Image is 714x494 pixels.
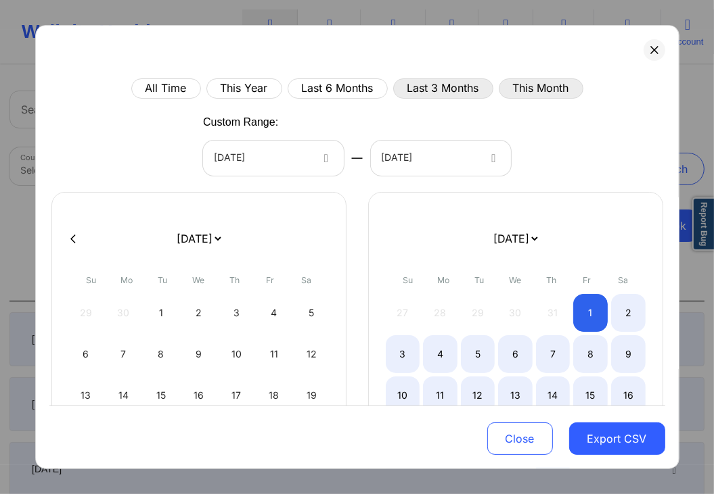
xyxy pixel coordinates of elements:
[386,376,420,414] div: Sun Aug 10 2025
[144,335,179,373] div: Tue Jul 08 2025
[386,335,420,373] div: Sun Aug 03 2025
[573,335,608,373] div: Fri Aug 08 2025
[294,294,329,332] div: Sat Jul 05 2025
[267,275,275,285] abbr: Friday
[583,275,592,285] abbr: Friday
[510,275,522,285] abbr: Wednesday
[294,335,329,373] div: Sat Jul 12 2025
[382,141,478,176] div: [DATE]
[121,275,133,285] abbr: Monday
[214,141,310,176] div: [DATE]
[461,335,495,373] div: Tue Aug 05 2025
[193,275,205,285] abbr: Wednesday
[499,78,583,99] button: This Month
[256,294,291,332] div: Fri Jul 04 2025
[475,275,485,285] abbr: Tuesday
[536,335,571,373] div: Thu Aug 07 2025
[69,376,104,414] div: Sun Jul 13 2025
[573,294,608,332] div: Fri Aug 01 2025
[229,275,240,285] abbr: Thursday
[86,275,96,285] abbr: Sunday
[546,275,556,285] abbr: Thursday
[219,335,254,373] div: Thu Jul 10 2025
[181,376,216,414] div: Wed Jul 16 2025
[181,335,216,373] div: Wed Jul 09 2025
[256,335,291,373] div: Fri Jul 11 2025
[106,376,141,414] div: Mon Jul 14 2025
[611,294,646,332] div: Sat Aug 02 2025
[423,335,458,373] div: Mon Aug 04 2025
[611,376,646,414] div: Sat Aug 16 2025
[131,78,201,99] button: All Time
[144,294,179,332] div: Tue Jul 01 2025
[181,294,216,332] div: Wed Jul 02 2025
[288,78,388,99] button: Last 6 Months
[403,275,413,285] abbr: Sunday
[423,376,458,414] div: Mon Aug 11 2025
[569,422,665,455] button: Export CSV
[301,275,311,285] abbr: Saturday
[69,335,104,373] div: Sun Jul 06 2025
[611,335,646,373] div: Sat Aug 09 2025
[256,376,291,414] div: Fri Jul 18 2025
[219,294,254,332] div: Thu Jul 03 2025
[219,376,254,414] div: Thu Jul 17 2025
[144,376,179,414] div: Tue Jul 15 2025
[438,275,450,285] abbr: Monday
[203,115,278,130] p: Custom Range:
[573,376,608,414] div: Fri Aug 15 2025
[618,275,628,285] abbr: Saturday
[206,78,282,99] button: This Year
[498,335,533,373] div: Wed Aug 06 2025
[498,376,533,414] div: Wed Aug 13 2025
[106,335,141,373] div: Mon Jul 07 2025
[158,275,168,285] abbr: Tuesday
[393,78,493,99] button: Last 3 Months
[487,422,553,455] button: Close
[461,376,495,414] div: Tue Aug 12 2025
[536,376,571,414] div: Thu Aug 14 2025
[294,376,329,414] div: Sat Jul 19 2025
[344,141,371,176] div: —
